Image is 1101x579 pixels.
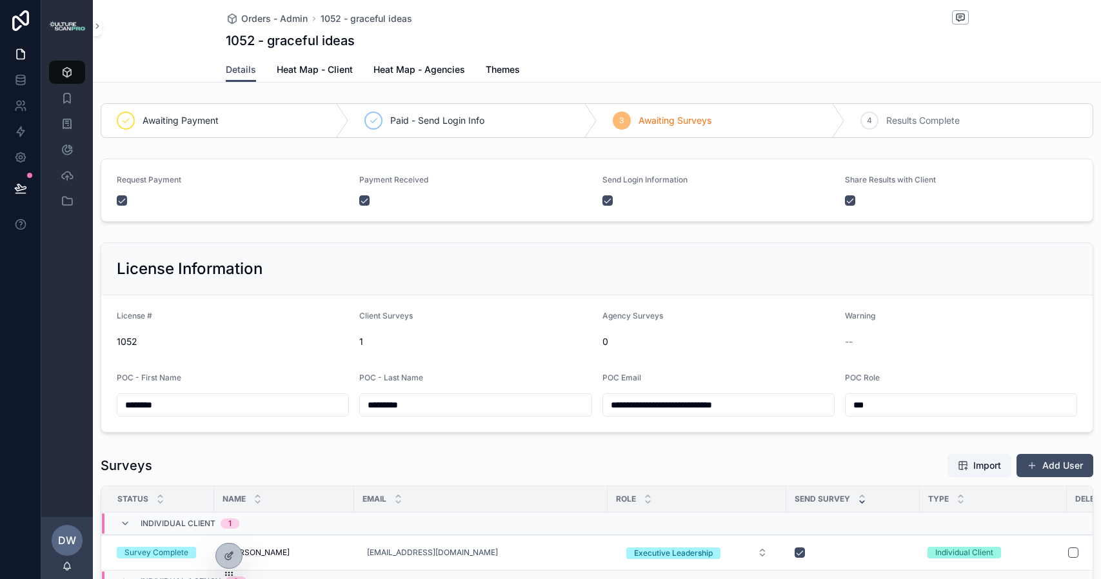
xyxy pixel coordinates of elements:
a: Heat Map - Client [277,58,353,84]
span: POC Role [845,373,880,382]
span: Awaiting Payment [143,114,219,127]
span: Orders - Admin [241,12,308,25]
span: 0 [602,335,835,348]
div: Executive Leadership [634,547,713,559]
button: Select Button [616,541,778,564]
span: Awaiting Surveys [639,114,711,127]
span: Individual Client [141,518,215,529]
h1: 1052 - graceful ideas [226,32,355,50]
span: -- [845,335,853,348]
span: 1 [359,335,591,348]
a: 1052 - graceful ideas [321,12,412,25]
button: Add User [1017,454,1093,477]
span: Status [117,494,148,504]
span: Results Complete [886,114,960,127]
span: DW [58,533,76,548]
span: Client Surveys [359,311,413,320]
a: Themes [486,58,520,84]
span: Type [928,494,949,504]
span: Send Login Information [602,175,688,184]
button: Import [947,454,1011,477]
span: Share Results with Client [845,175,936,184]
span: Email [362,494,386,504]
span: Heat Map - Client [277,63,353,76]
span: [PERSON_NAME] [227,547,290,558]
img: App logo [49,21,85,31]
span: Name [223,494,246,504]
span: Details [226,63,256,76]
a: [EMAIL_ADDRESS][DOMAIN_NAME] [367,547,498,558]
h1: Surveys [101,456,152,475]
span: POC Email [602,373,641,382]
span: POC - Last Name [359,373,423,382]
div: Individual Client [935,547,993,558]
span: Heat Map - Agencies [373,63,465,76]
span: 4 [867,115,872,126]
span: Themes [486,63,520,76]
span: Payment Received [359,175,428,184]
div: Survey Complete [124,547,188,558]
span: 3 [619,115,624,126]
span: Warning [845,311,875,320]
span: Import [973,459,1001,472]
span: 1052 [117,335,349,348]
a: Heat Map - Agencies [373,58,465,84]
span: POC - First Name [117,373,181,382]
div: 1 [228,518,232,529]
span: Role [616,494,636,504]
span: Agency Surveys [602,311,663,320]
span: Paid - Send Login Info [390,114,484,127]
span: Send Survey [795,494,850,504]
a: Orders - Admin [226,12,308,25]
div: scrollable content [41,52,93,230]
a: Details [226,58,256,83]
span: License # [117,311,152,320]
span: Request Payment [117,175,181,184]
h2: License Information [117,259,263,279]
